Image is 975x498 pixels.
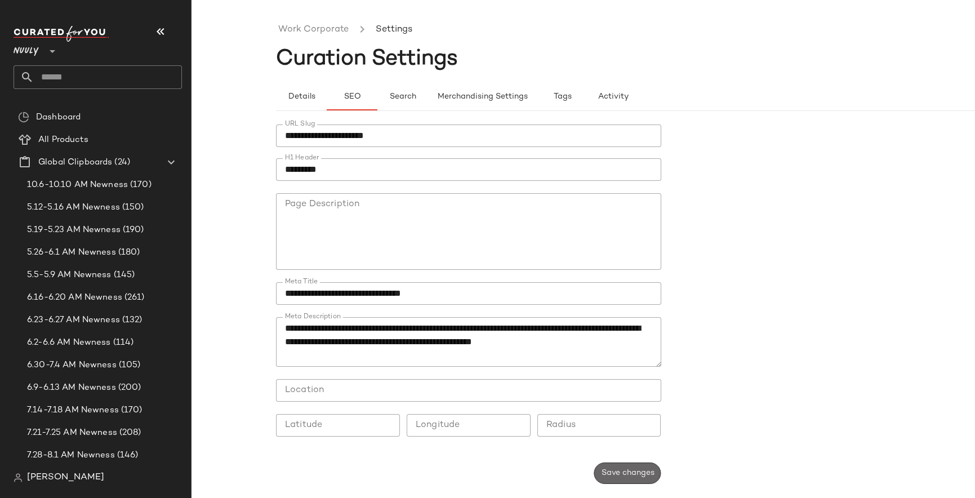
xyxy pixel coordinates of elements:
img: cfy_white_logo.C9jOOHJF.svg [14,26,109,42]
button: Save changes [594,463,661,484]
img: svg%3e [14,473,23,482]
span: (105) [117,359,141,372]
span: (114) [111,336,134,349]
span: Activity [598,92,629,101]
span: (170) [128,179,152,192]
span: Merchandising Settings [437,92,528,101]
span: (170) [119,404,143,417]
span: 6.2-6.6 AM Newness [27,336,111,349]
span: (180) [116,246,140,259]
span: Search [389,92,416,101]
span: (132) [120,314,143,327]
span: 7.28-8.1 AM Newness [27,449,115,462]
span: Nuuly [14,38,39,59]
img: svg%3e [18,112,29,123]
span: (208) [117,426,141,439]
span: Global Clipboards [38,156,112,169]
span: Details [287,92,315,101]
li: Settings [373,23,415,37]
span: 6.30-7.4 AM Newness [27,359,117,372]
span: (150) [120,201,144,214]
span: SEO [343,92,360,101]
span: 5.26-6.1 AM Newness [27,246,116,259]
span: (24) [112,156,130,169]
span: (200) [116,381,141,394]
span: 5.12-5.16 AM Newness [27,201,120,214]
span: All Products [38,134,88,146]
span: Save changes [600,469,654,478]
span: (190) [121,224,144,237]
a: Work Corporate [278,23,349,37]
span: Tags [553,92,572,101]
span: (261) [122,291,145,304]
span: (145) [112,269,135,282]
span: (146) [115,449,139,462]
span: Curation Settings [276,48,458,70]
span: 10.6-10.10 AM Newness [27,179,128,192]
span: Dashboard [36,111,81,124]
span: 7.14-7.18 AM Newness [27,404,119,417]
span: [PERSON_NAME] [27,471,104,484]
span: 6.16-6.20 AM Newness [27,291,122,304]
span: 7.21-7.25 AM Newness [27,426,117,439]
span: 6.9-6.13 AM Newness [27,381,116,394]
span: 5.19-5.23 AM Newness [27,224,121,237]
span: 5.5-5.9 AM Newness [27,269,112,282]
span: 6.23-6.27 AM Newness [27,314,120,327]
